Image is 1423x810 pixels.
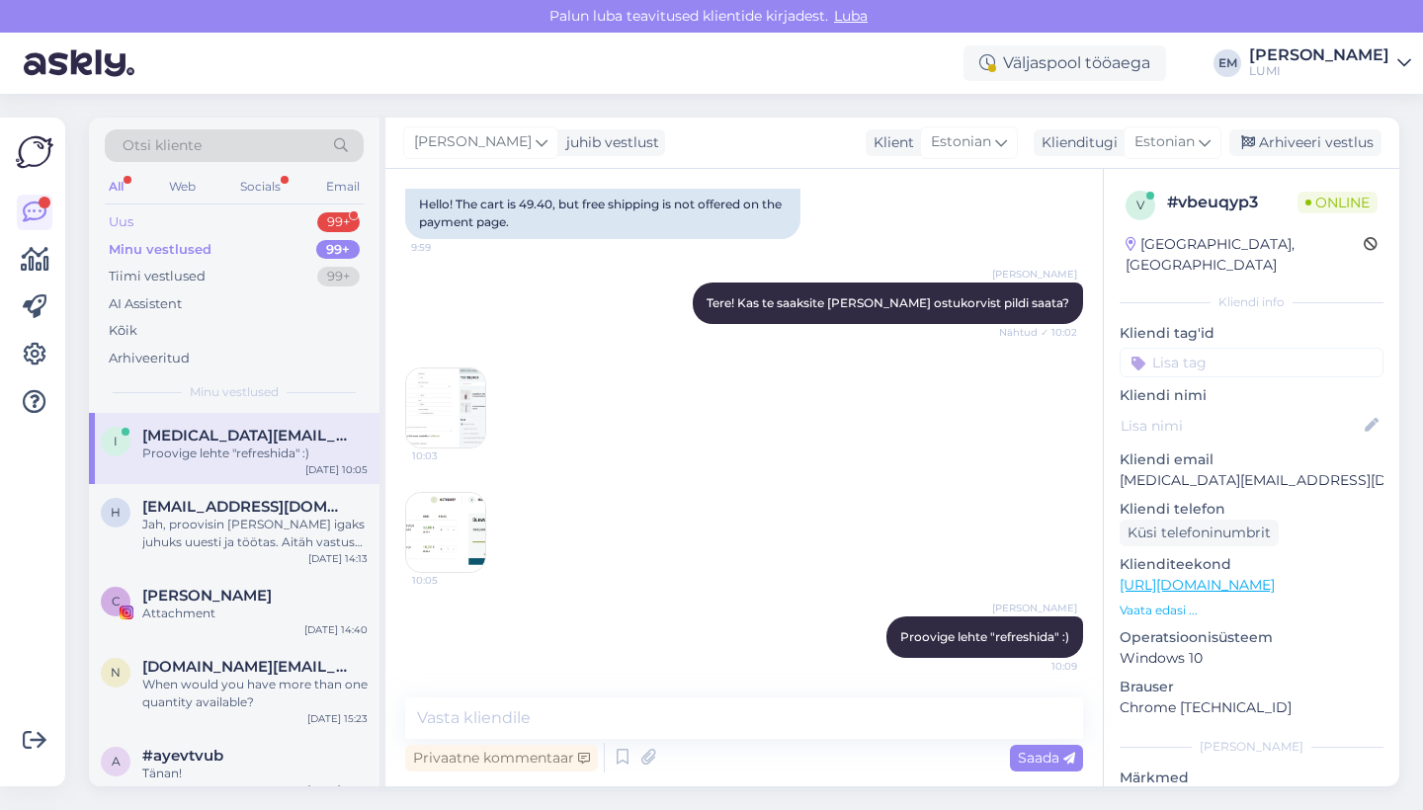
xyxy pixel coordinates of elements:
[1126,234,1364,276] div: [GEOGRAPHIC_DATA], [GEOGRAPHIC_DATA]
[406,493,485,572] img: Attachment
[307,711,368,726] div: [DATE] 15:23
[1249,47,1411,79] a: [PERSON_NAME]LUMI
[190,383,279,401] span: Minu vestlused
[109,294,182,314] div: AI Assistent
[1120,768,1383,788] p: Märkmed
[307,782,368,797] div: [DATE] 13:37
[112,754,121,769] span: a
[992,601,1077,615] span: [PERSON_NAME]
[412,448,486,463] span: 10:03
[1018,749,1075,767] span: Saada
[411,240,485,255] span: 9:59
[1120,520,1279,546] div: Küsi telefoninumbrit
[109,267,206,286] div: Tiimi vestlused
[114,434,118,448] span: i
[1121,415,1361,437] input: Lisa nimi
[109,212,133,232] div: Uus
[317,212,360,232] div: 99+
[931,131,991,153] span: Estonian
[123,135,202,156] span: Otsi kliente
[142,747,223,765] span: #ayevtvub
[111,505,121,520] span: h
[1120,385,1383,406] p: Kliendi nimi
[999,325,1077,340] span: Nähtud ✓ 10:02
[405,188,800,239] div: Hello! The cart is 49.40, but free shipping is not offered on the payment page.
[558,132,659,153] div: juhib vestlust
[105,174,127,200] div: All
[305,462,368,477] div: [DATE] 10:05
[142,498,348,516] span: hhannaess@gmail.com
[900,629,1069,644] span: Proovige lehte "refreshida" :)
[109,240,211,260] div: Minu vestlused
[992,267,1077,282] span: [PERSON_NAME]
[1136,198,1144,212] span: v
[1120,576,1275,594] a: [URL][DOMAIN_NAME]
[412,573,486,588] span: 10:05
[1214,49,1241,77] div: EM
[1120,470,1383,491] p: [MEDICAL_DATA][EMAIL_ADDRESS][DOMAIN_NAME]
[1249,63,1389,79] div: LUMI
[109,321,137,341] div: Kõik
[322,174,364,200] div: Email
[1167,191,1297,214] div: # vbeuqyp3
[1134,131,1195,153] span: Estonian
[316,240,360,260] div: 99+
[1120,323,1383,344] p: Kliendi tag'id
[1229,129,1381,156] div: Arhiveeri vestlus
[1120,677,1383,697] p: Brauser
[1120,738,1383,756] div: [PERSON_NAME]
[142,658,348,676] span: natalia.gold@live.com
[1120,554,1383,575] p: Klienditeekond
[406,368,485,447] img: Attachment
[142,765,368,782] div: Tänan!
[142,676,368,711] div: When would you have more than one quantity available?
[142,516,368,551] div: Jah, proovisin [PERSON_NAME] igaks juhuks uuesti ja töötas. Aitäh vastuse eest!
[142,587,272,605] span: Carolyn Niitla
[1120,648,1383,669] p: Windows 10
[1120,499,1383,520] p: Kliendi telefon
[405,745,598,771] div: Privaatne kommentaar
[1120,293,1383,311] div: Kliendi info
[1120,602,1383,619] p: Vaata edasi ...
[963,45,1166,81] div: Väljaspool tööaega
[1120,449,1383,470] p: Kliendi email
[111,665,121,680] span: n
[1120,697,1383,718] p: Chrome [TECHNICAL_ID]
[304,622,368,637] div: [DATE] 14:40
[308,551,368,566] div: [DATE] 14:13
[1120,627,1383,648] p: Operatsioonisüsteem
[414,131,532,153] span: [PERSON_NAME]
[1003,659,1077,674] span: 10:09
[16,133,53,171] img: Askly Logo
[112,594,121,608] span: C
[142,605,368,622] div: Attachment
[1297,192,1378,213] span: Online
[1120,348,1383,377] input: Lisa tag
[317,267,360,286] div: 99+
[828,7,874,25] span: Luba
[1249,47,1389,63] div: [PERSON_NAME]
[165,174,200,200] div: Web
[866,132,914,153] div: Klient
[236,174,285,200] div: Socials
[142,445,368,462] div: Proovige lehte "refreshida" :)
[1034,132,1118,153] div: Klienditugi
[707,295,1069,310] span: Tere! Kas te saaksite [PERSON_NAME] ostukorvist pildi saata?
[142,427,348,445] span: intal.tiina@gmail.com
[109,349,190,368] div: Arhiveeritud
